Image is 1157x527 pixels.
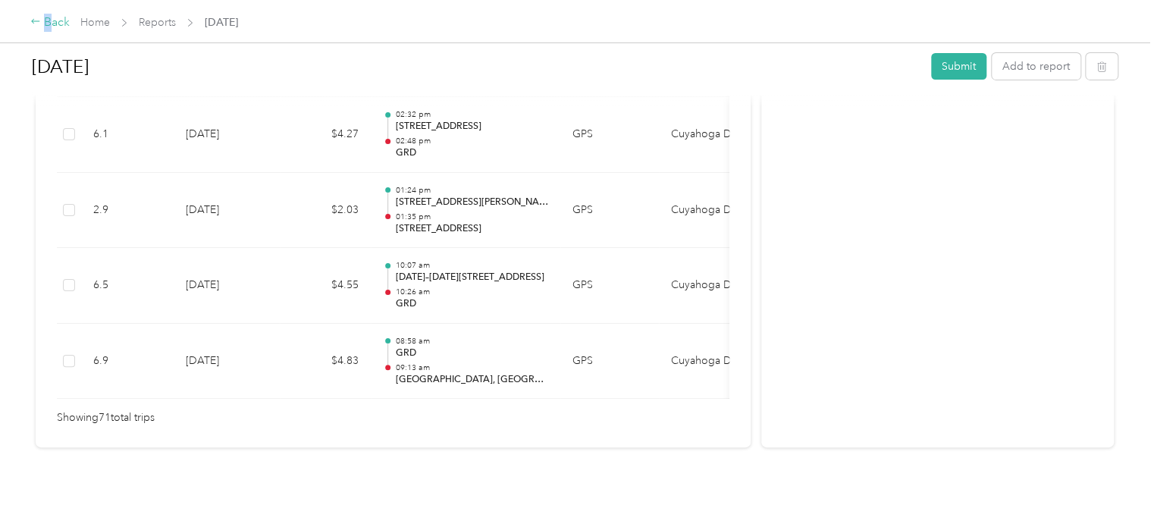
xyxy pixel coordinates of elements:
p: 02:32 pm [395,109,548,120]
p: GRD [395,146,548,160]
td: GPS [560,248,659,324]
p: 02:48 pm [395,136,548,146]
td: $4.55 [280,248,371,324]
td: [DATE] [174,173,280,249]
p: 08:58 am [395,336,548,347]
td: Cuyahoga DD [659,97,773,173]
td: $2.03 [280,173,371,249]
h1: Sep 2025 [32,49,920,85]
p: GRD [395,297,548,311]
td: [DATE] [174,97,280,173]
p: [STREET_ADDRESS] [395,222,548,236]
td: $4.83 [280,324,371,400]
p: 10:26 am [395,287,548,297]
p: 09:13 am [395,362,548,373]
p: [STREET_ADDRESS][PERSON_NAME][PERSON_NAME] [395,196,548,209]
td: [DATE] [174,248,280,324]
iframe: Everlance-gr Chat Button Frame [1072,442,1157,527]
td: 6.9 [81,324,174,400]
p: 10:07 am [395,260,548,271]
div: Back [30,14,70,32]
td: GPS [560,97,659,173]
td: Cuyahoga DD [659,248,773,324]
p: 01:35 pm [395,212,548,222]
p: [STREET_ADDRESS] [395,120,548,133]
td: [DATE] [174,324,280,400]
button: Submit [931,53,986,80]
p: [DATE]–[DATE][STREET_ADDRESS] [395,271,548,284]
p: 01:24 pm [395,185,548,196]
a: Home [80,16,110,29]
td: GPS [560,324,659,400]
a: Reports [139,16,176,29]
p: [GEOGRAPHIC_DATA], [GEOGRAPHIC_DATA], [GEOGRAPHIC_DATA][US_STATE], [GEOGRAPHIC_DATA] [395,373,548,387]
span: [DATE] [205,14,238,30]
td: 6.5 [81,248,174,324]
td: GPS [560,173,659,249]
td: Cuyahoga DD [659,324,773,400]
button: Add to report [992,53,1080,80]
p: GRD [395,347,548,360]
span: Showing 71 total trips [57,409,155,426]
td: 6.1 [81,97,174,173]
td: 2.9 [81,173,174,249]
td: $4.27 [280,97,371,173]
td: Cuyahoga DD [659,173,773,249]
